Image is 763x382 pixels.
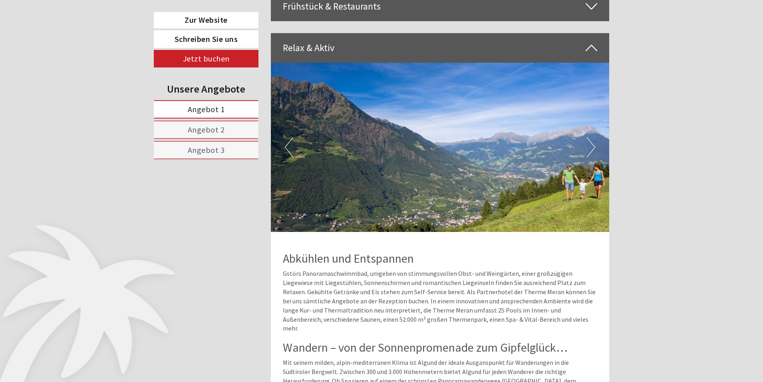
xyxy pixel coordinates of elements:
h2: Wandern – von der Sonnenpromenade zum Gipfelglück… [283,341,598,354]
button: Previous [285,137,293,157]
div: PALMENGARTEN Hotel GSTÖR [12,23,123,30]
small: 13:53 [12,39,123,44]
button: Next [587,137,595,157]
span: Angebot 2 [188,125,225,135]
a: Zur Website [154,12,258,28]
div: Guten Tag, wie können wir Ihnen helfen? [6,22,127,46]
h2: Abkühlen und Entspannen [283,252,598,265]
span: Angebot 3 [188,145,225,155]
div: Unsere Angebote [154,81,258,96]
a: Schreiben Sie uns [154,30,258,48]
span: Angebot 1 [188,104,225,114]
div: Sonntag [139,6,176,20]
button: Senden [263,207,315,224]
a: Jetzt buchen [154,50,258,67]
div: Relax & Aktiv [271,33,610,63]
p: Gstörs Panoramaschwimmbad, umgeben von stimmungsvollen Obst- und Weingärten, einer großzügigen Li... [283,269,598,333]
